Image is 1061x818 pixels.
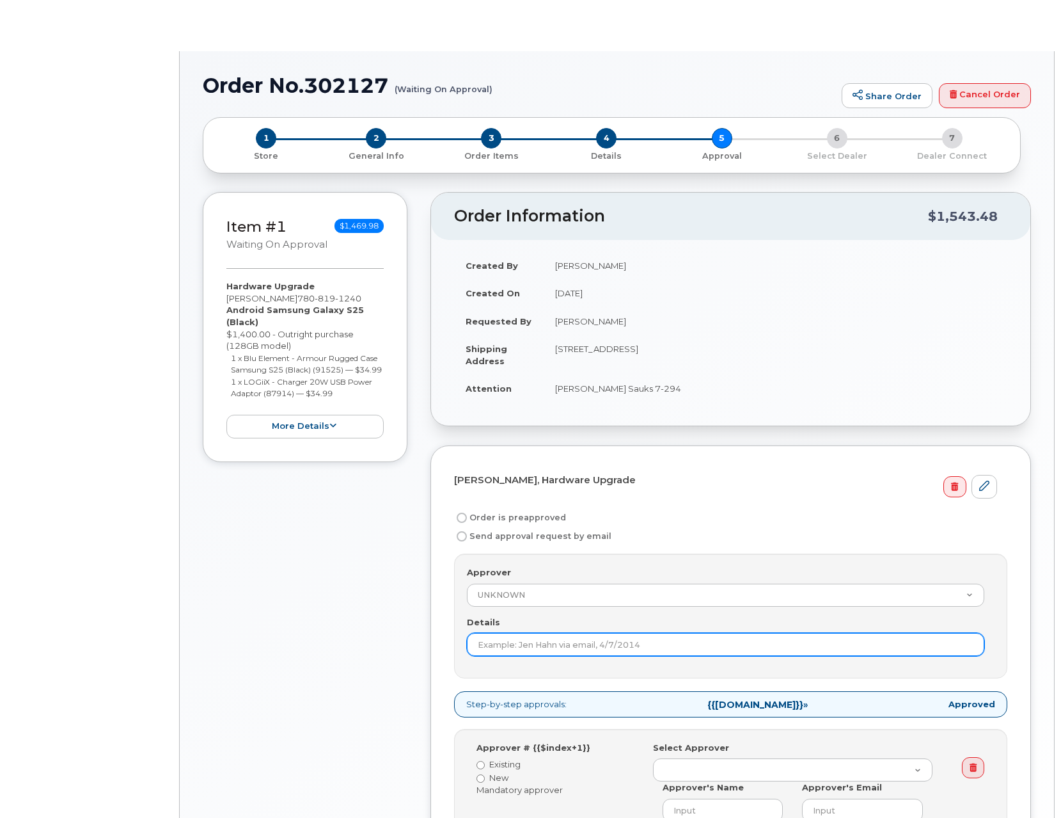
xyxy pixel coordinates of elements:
div: [PERSON_NAME] $1,400.00 - Outright purchase (128GB model) [226,280,384,438]
a: Share Order [842,83,932,109]
strong: Created On [466,288,520,298]
p: Order Items [439,150,544,162]
label: New [476,772,634,784]
div: $1,543.48 [928,204,998,229]
p: Step-by-step approvals: [454,691,1007,718]
a: Cancel Order [939,83,1031,109]
td: [PERSON_NAME] [544,307,1007,335]
strong: Requested By [466,316,531,326]
span: 1 [256,128,276,148]
label: Approver's Email [802,782,882,794]
a: 1 Store [214,148,318,162]
strong: Attention [466,383,512,394]
label: Order is preapproved [454,510,566,525]
td: [PERSON_NAME] [544,252,1007,280]
h4: [PERSON_NAME], Hardware Upgrade [454,475,997,486]
a: Item #1 [226,218,287,236]
input: New [476,774,485,783]
label: Existing [476,758,634,771]
h1: Order No.302127 [203,74,835,97]
label: Approver [467,566,511,579]
td: [PERSON_NAME] Sauks 7-294 [544,374,1007,403]
strong: Hardware Upgrade [226,281,315,291]
td: [STREET_ADDRESS] [544,335,1007,374]
a: 2 General Info [318,148,434,162]
span: 780 [297,293,361,303]
span: 3 [481,128,501,148]
small: (Waiting On Approval) [395,74,492,94]
p: Details [554,150,659,162]
label: Select Approver [653,742,729,754]
strong: {{[DOMAIN_NAME]}} [707,699,803,710]
span: 819 [315,293,335,303]
input: Example: Jen Hahn via email, 4/7/2014 [467,633,984,656]
strong: Created By [466,261,518,271]
small: 1 x Blu Element - Armour Rugged Case Samsung S25 (Black) (91525) — $34.99 [231,353,382,375]
input: Send approval request by email [457,531,467,541]
h2: Order Information [454,207,928,225]
td: [DATE] [544,279,1007,307]
strong: Shipping Address [466,344,507,366]
strong: Android Samsung Galaxy S25 (Black) [226,305,364,327]
span: $1,469.98 [334,219,384,233]
div: Mandatory approver [476,784,634,796]
button: more details [226,415,384,438]
label: Send approval request by email [454,529,611,544]
span: 1240 [335,293,361,303]
input: Order is preapproved [457,513,467,523]
strong: Approved [948,698,995,710]
label: Approver's Name [663,782,744,794]
input: Existing [476,761,485,769]
span: 4 [596,128,617,148]
label: Approver # {{$index+1}} [476,742,590,754]
small: 1 x LOGiiX - Charger 20W USB Power Adaptor (87914) — $34.99 [231,377,372,399]
a: 3 Order Items [434,148,549,162]
small: Waiting On Approval [226,239,327,250]
label: Details [467,616,500,629]
span: 2 [366,128,386,148]
p: Store [219,150,313,162]
p: General Info [324,150,428,162]
a: 4 Details [549,148,664,162]
span: » [707,700,808,709]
